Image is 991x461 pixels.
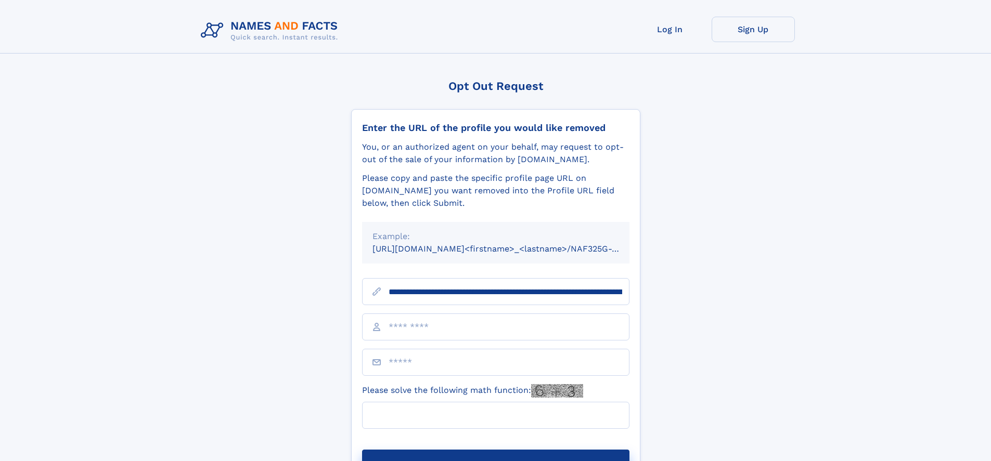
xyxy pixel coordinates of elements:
[362,384,583,398] label: Please solve the following math function:
[351,80,640,93] div: Opt Out Request
[372,230,619,243] div: Example:
[362,141,629,166] div: You, or an authorized agent on your behalf, may request to opt-out of the sale of your informatio...
[372,244,649,254] small: [URL][DOMAIN_NAME]<firstname>_<lastname>/NAF325G-xxxxxxxx
[712,17,795,42] a: Sign Up
[362,122,629,134] div: Enter the URL of the profile you would like removed
[362,172,629,209] div: Please copy and paste the specific profile page URL on [DOMAIN_NAME] you want removed into the Pr...
[197,17,346,45] img: Logo Names and Facts
[628,17,712,42] a: Log In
